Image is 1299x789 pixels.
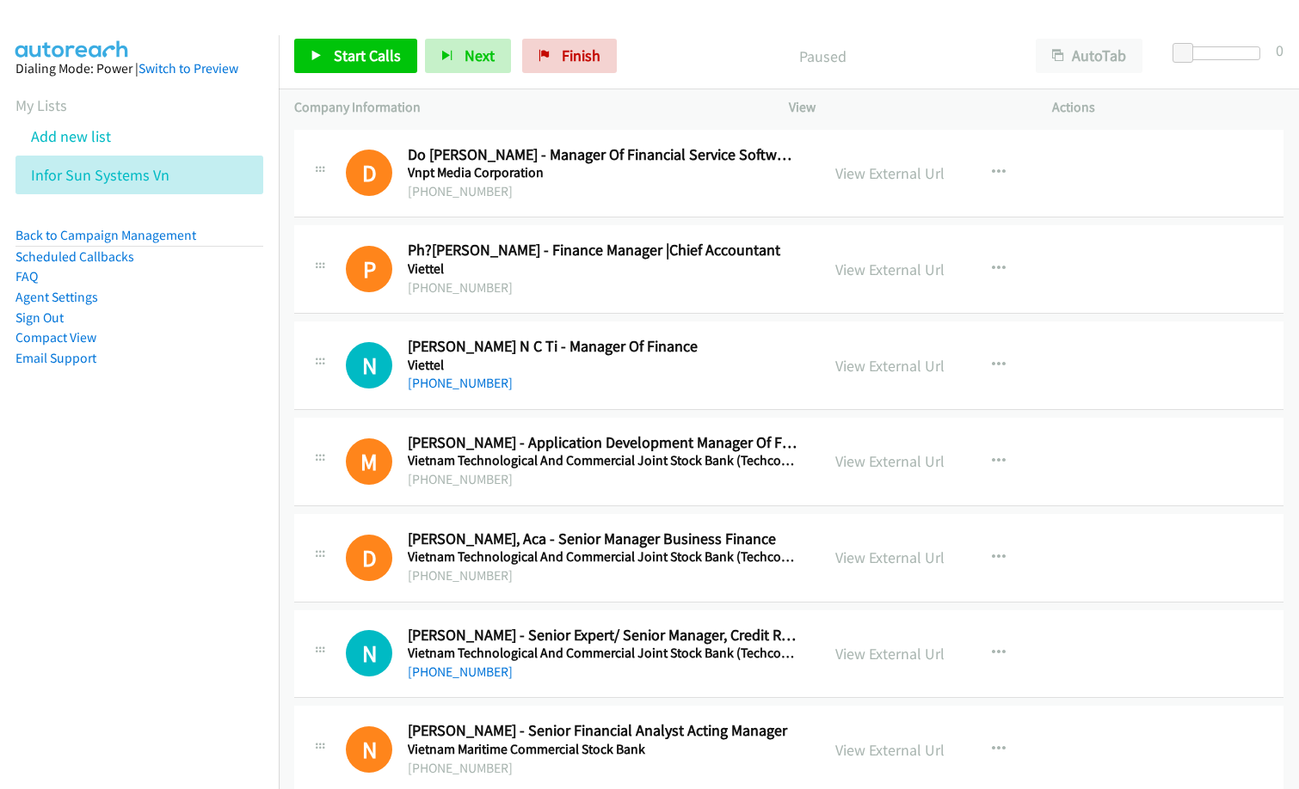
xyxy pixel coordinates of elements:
[346,342,392,388] h1: N
[15,350,96,366] a: Email Support
[15,329,96,346] a: Compact View
[835,547,945,567] a: View External Url
[15,268,38,284] a: FAQ
[346,150,392,196] div: This number is invalid and cannot be dialed
[408,164,798,181] h5: Vnpt Media Corporation
[408,241,798,260] h2: Ph?[PERSON_NAME] - Finance Manager |Chief Accountant
[1036,39,1142,73] button: AutoTab
[346,726,392,773] h1: N
[346,630,392,676] div: The call is yet to be attempted
[346,246,392,292] div: This number is invalid and cannot be dialed
[15,227,196,243] a: Back to Campaign Management
[789,97,1021,118] p: View
[408,357,798,374] h5: Viettel
[346,342,392,388] div: The call is yet to be attempted
[522,39,617,73] a: Finish
[835,356,945,376] a: View External Url
[408,452,804,469] h5: Vietnam Technological And Commercial Joint Stock Bank (Techcombank)
[294,39,417,73] a: Start Calls
[346,246,392,292] h1: P
[640,45,1005,68] p: Paused
[15,248,134,265] a: Scheduled Callbacks
[835,644,945,664] a: View External Url
[408,145,798,165] h2: Do [PERSON_NAME] - Manager Of Financial Service Software Department
[465,46,495,65] span: Next
[408,758,798,779] div: [PHONE_NUMBER]
[835,163,945,183] a: View External Url
[408,181,798,202] div: [PHONE_NUMBER]
[346,630,392,676] h1: N
[408,337,798,357] h2: [PERSON_NAME] N C Ti - Manager Of Finance
[408,260,798,278] h5: Viettel
[425,39,511,73] button: Next
[408,721,798,741] h2: [PERSON_NAME] - Senior Financial Analyst Acting Manager
[408,626,798,645] h2: [PERSON_NAME] - Senior Expert/ Senior Manager, Credit Risk Solutions And Policy, Fi Wb Segment, Rmd
[346,726,392,773] div: This number is invalid and cannot be dialed
[346,535,392,581] h1: D
[139,60,238,76] a: Switch to Preview
[1276,39,1284,62] div: 0
[408,548,804,566] h5: Vietnam Technological And Commercial Joint Stock Bank (Techcombank)
[408,645,804,662] h5: Vietnam Technological And Commercial Joint Stock Bank (Techcombank)
[408,741,798,758] h5: Vietnam Maritime Commercial Stock Bank
[346,438,392,485] div: This number is invalid and cannot be dialed
[408,278,798,298] div: [PHONE_NUMBER]
[294,97,758,118] p: Company Information
[408,469,804,490] div: [PHONE_NUMBER]
[562,46,600,65] span: Finish
[15,58,263,79] div: Dialing Mode: Power |
[31,126,111,146] a: Add new list
[408,433,798,453] h2: [PERSON_NAME] - Application Development Manager Of Finance And Hr Solution
[408,529,798,549] h2: [PERSON_NAME], Aca - Senior Manager Business Finance
[15,95,67,115] a: My Lists
[346,535,392,581] div: This number is invalid and cannot be dialed
[15,309,64,326] a: Sign Out
[408,375,513,391] a: [PHONE_NUMBER]
[334,46,401,65] span: Start Calls
[835,451,945,471] a: View External Url
[1181,46,1260,60] div: Delay between calls (in seconds)
[835,260,945,279] a: View External Url
[408,566,804,586] div: [PHONE_NUMBER]
[1052,97,1284,118] p: Actions
[408,664,513,680] a: [PHONE_NUMBER]
[346,438,392,485] h1: M
[835,740,945,760] a: View External Url
[31,165,169,185] a: Infor Sun Systems Vn
[15,289,98,305] a: Agent Settings
[346,150,392,196] h1: D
